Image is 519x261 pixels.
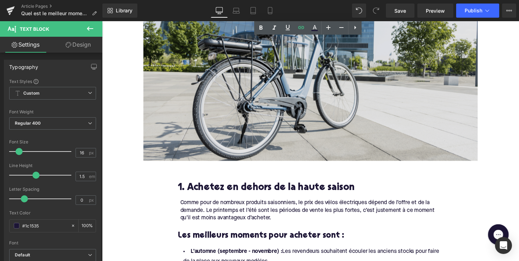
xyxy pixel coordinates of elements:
[9,109,96,114] div: Font Weight
[79,220,96,232] div: %
[9,140,96,144] div: Font Size
[9,60,38,70] div: Typography
[426,7,445,14] span: Preview
[9,78,96,84] div: Text Styles
[53,37,104,53] a: Design
[89,150,95,155] span: px
[9,187,96,192] div: Letter Spacing
[91,233,185,239] strong: L’automne (septembre - novembre) :
[502,4,516,18] button: More
[262,4,279,18] a: Mobile
[9,241,96,245] div: Font
[369,4,383,18] button: Redo
[89,198,95,202] span: px
[392,206,420,232] iframe: Gorgias live chat messenger
[23,90,40,96] b: Custom
[9,210,96,215] div: Text Color
[80,182,350,206] div: Comme pour de nombreux produits saisonniers, le prix des vélos électriques dépend de l’offre et d...
[417,4,453,18] a: Preview
[21,11,89,16] span: Quel est le meilleur moment pour acheter un vélo électrique ?
[78,231,350,251] li: Les revendeurs souhaitent écouler les anciens stocks pour faire de la place aux nouveaux modèles.
[78,214,350,225] h3: Les meilleurs moments pour acheter sont :
[22,222,67,230] input: Color
[15,120,41,126] b: Regular 400
[245,4,262,18] a: Tablet
[394,7,406,14] span: Save
[211,4,228,18] a: Desktop
[228,4,245,18] a: Laptop
[78,166,350,177] h2: 1. Achetez en dehors de la haute saison
[456,4,499,18] button: Publish
[89,174,95,179] span: em
[465,8,482,13] span: Publish
[21,4,102,9] a: Article Pages
[495,237,512,254] div: Open Intercom Messenger
[352,4,366,18] button: Undo
[15,252,30,258] i: Default
[20,26,49,32] span: Text Block
[102,4,137,18] a: New Library
[9,163,96,168] div: Line Height
[116,7,132,14] span: Library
